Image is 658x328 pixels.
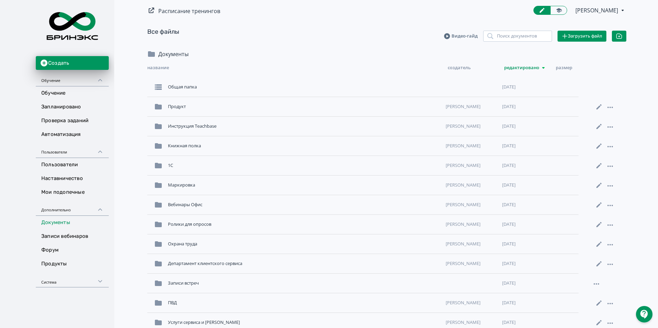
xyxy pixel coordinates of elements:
[165,140,443,152] div: Книжная полка
[443,218,499,231] div: [PERSON_NAME]
[443,257,499,270] div: [PERSON_NAME]
[165,218,443,231] div: Ролики для опросов
[36,216,109,230] a: Документы
[147,274,579,293] div: Записи встреч[DATE]
[36,100,109,114] a: Запланировано
[165,81,443,93] div: Общая папка
[147,215,579,234] div: Ролики для опросов[PERSON_NAME][DATE]
[36,141,109,158] div: Пользователи
[504,64,556,72] div: Редактировано
[158,7,220,15] a: Расписание тренингов
[502,182,516,189] span: [DATE]
[165,238,443,250] div: Охрана труда
[147,254,579,274] div: Департамент клиентского сервиса[PERSON_NAME][DATE]
[165,120,443,133] div: Инструкция Teachbase
[165,277,443,289] div: Записи встреч
[147,195,579,215] div: Вебинары Офис[PERSON_NAME][DATE]
[502,84,516,91] span: [DATE]
[502,221,516,228] span: [DATE]
[502,299,516,306] span: [DATE]
[156,50,189,58] div: Документы
[36,230,109,243] a: Записи вебинаров
[147,77,579,97] div: Общая папка[DATE]
[502,123,516,130] span: [DATE]
[165,297,443,309] div: ПВД
[556,64,583,72] div: Размер
[502,201,516,208] span: [DATE]
[550,6,567,15] a: Переключиться в режим ученика
[443,100,499,113] div: [PERSON_NAME]
[443,199,499,211] div: [PERSON_NAME]
[36,114,109,128] a: Проверка заданий
[443,297,499,309] div: [PERSON_NAME]
[502,142,516,149] span: [DATE]
[147,156,579,176] div: 1С[PERSON_NAME][DATE]
[36,70,109,86] div: Обучение
[558,31,606,42] button: Загрузить файл
[36,199,109,216] div: Дополнительно
[165,159,443,172] div: 1С
[36,186,109,199] a: Мои подопечные
[147,176,579,195] div: Маркировка[PERSON_NAME][DATE]
[36,86,109,100] a: Обучение
[147,64,448,72] div: Название
[165,257,443,270] div: Департамент клиентского сервиса
[36,172,109,186] a: Наставничество
[147,234,579,254] div: Охрана труда[PERSON_NAME][DATE]
[165,100,443,113] div: Продукт
[502,162,516,169] span: [DATE]
[448,64,504,72] div: Создатель
[36,158,109,172] a: Пользователи
[36,56,109,70] button: Создать
[36,243,109,257] a: Форум
[443,140,499,152] div: [PERSON_NAME]
[147,293,579,313] div: ПВД[PERSON_NAME][DATE]
[41,4,103,48] img: https://files.teachbase.ru/system/account/52438/logo/medium-8cc39d3de9861fc31387165adde7979b.png
[443,120,499,133] div: [PERSON_NAME]
[36,271,109,287] div: Система
[575,6,619,14] span: Айгуль Мингазова
[502,103,516,110] span: [DATE]
[443,238,499,250] div: [PERSON_NAME]
[165,199,443,211] div: Вебинары Офис
[147,97,579,117] div: Продукт[PERSON_NAME][DATE]
[502,280,516,287] span: [DATE]
[443,159,499,172] div: [PERSON_NAME]
[502,260,516,267] span: [DATE]
[502,241,516,247] span: [DATE]
[502,319,516,326] span: [DATE]
[147,28,179,35] a: Все файлы
[165,179,443,191] div: Маркировка
[147,117,579,136] div: Инструкция Teachbase[PERSON_NAME][DATE]
[36,128,109,141] a: Автоматизация
[36,257,109,271] a: Продукты
[444,33,478,40] a: Видео-гайд
[147,136,579,156] div: Книжная полка[PERSON_NAME][DATE]
[443,179,499,191] div: [PERSON_NAME]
